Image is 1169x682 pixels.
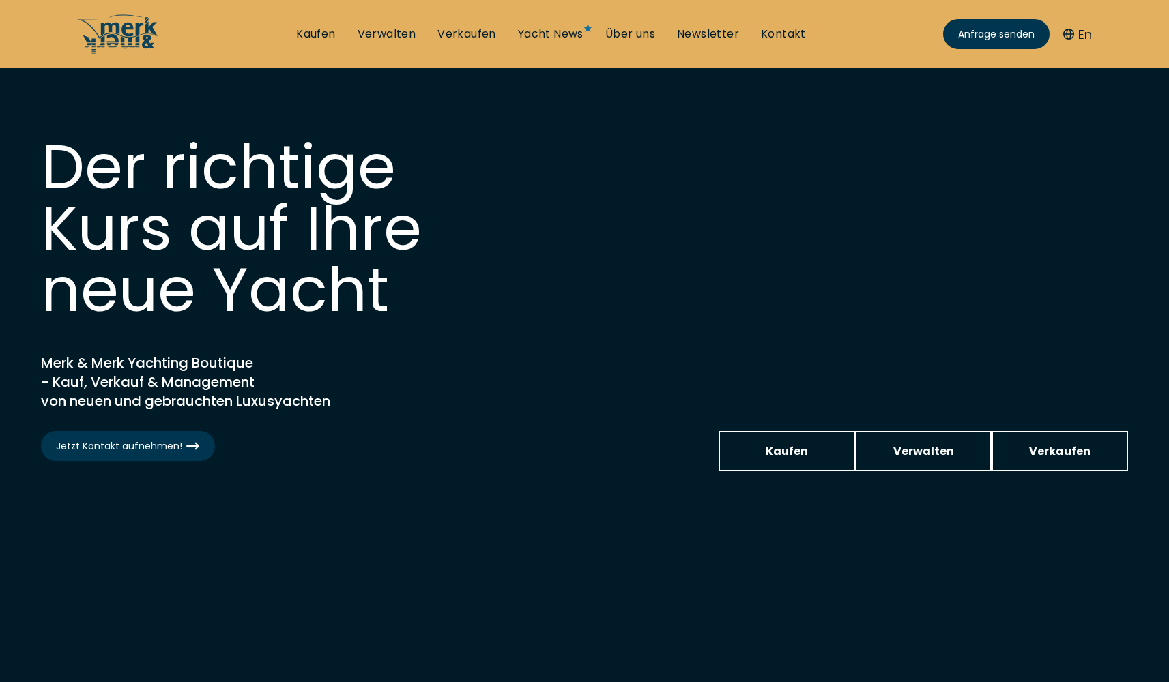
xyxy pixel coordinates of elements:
span: Anfrage senden [958,27,1035,42]
span: Jetzt Kontakt aufnehmen! [56,439,200,454]
a: Über uns [605,27,655,42]
span: Verwalten [893,443,954,460]
a: Verkaufen [992,431,1128,471]
a: Verwalten [358,27,416,42]
a: Jetzt Kontakt aufnehmen! [41,431,215,461]
a: Verwalten [855,431,992,471]
a: Yacht News [518,27,583,42]
a: Anfrage senden [943,19,1050,49]
a: Kontakt [761,27,806,42]
a: Verkaufen [437,27,496,42]
span: Verkaufen [1029,443,1091,460]
button: En [1063,25,1092,44]
h1: Der richtige Kurs auf Ihre neue Yacht [41,136,450,321]
a: Kaufen [296,27,335,42]
a: Newsletter [677,27,739,42]
a: Kaufen [719,431,855,471]
h2: Merk & Merk Yachting Boutique - Kauf, Verkauf & Management von neuen und gebrauchten Luxusyachten [41,353,382,411]
span: Kaufen [766,443,808,460]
